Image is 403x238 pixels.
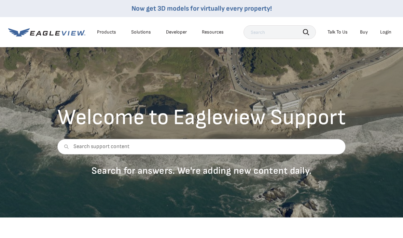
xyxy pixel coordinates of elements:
[131,4,272,13] a: Now get 3D models for virtually every property!
[244,25,316,39] input: Search
[57,107,346,129] h2: Welcome to Eagleview Support
[131,29,151,35] div: Solutions
[57,165,346,177] p: Search for answers. We're adding new content daily.
[360,29,368,35] a: Buy
[57,139,346,155] input: Search support content
[97,29,116,35] div: Products
[380,29,391,35] div: Login
[166,29,187,35] a: Developer
[328,29,348,35] div: Talk To Us
[202,29,224,35] div: Resources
